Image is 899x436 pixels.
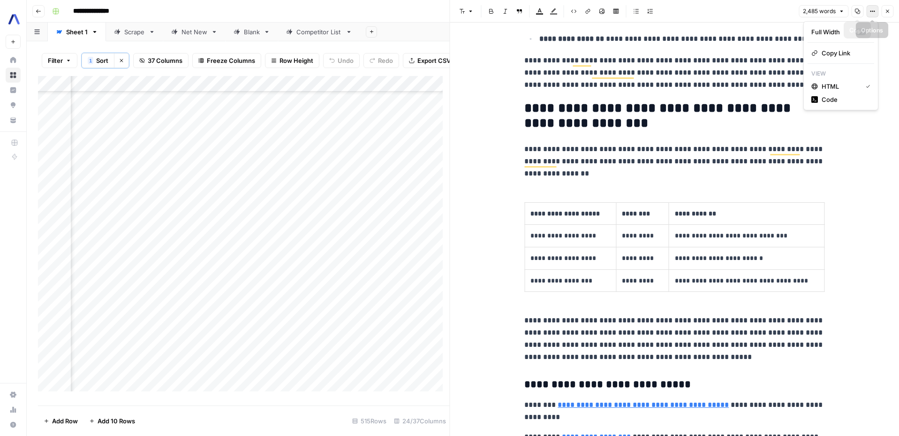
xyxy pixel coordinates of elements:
div: 1 [88,57,93,64]
span: Add Row [52,416,78,426]
button: Add Row [38,413,83,428]
a: Blank [226,23,278,41]
span: Undo [338,56,354,65]
span: Export CSV [417,56,451,65]
button: Workspace: AssemblyAI [6,8,21,31]
button: Help + Support [6,417,21,432]
a: Net New [163,23,226,41]
span: Copy Link [822,48,867,58]
button: Filter [42,53,77,68]
a: Home [6,53,21,68]
button: 1Sort [82,53,114,68]
div: Full Width [811,27,855,37]
span: 37 Columns [148,56,182,65]
div: 515 Rows [348,413,390,428]
span: Row Height [280,56,313,65]
a: Scrape [106,23,163,41]
p: View [808,68,874,80]
div: 24/37 Columns [390,413,450,428]
button: Export CSV [403,53,457,68]
span: Sort [96,56,108,65]
a: Browse [6,68,21,83]
div: Blank [244,27,260,37]
button: 2,485 words [799,5,848,17]
a: Settings [6,387,21,402]
div: Scrape [124,27,145,37]
span: Code [822,95,867,104]
a: Opportunities [6,98,21,113]
button: Add 10 Rows [83,413,141,428]
button: Row Height [265,53,319,68]
button: Freeze Columns [192,53,261,68]
span: Filter [48,56,63,65]
div: Sheet 1 [66,27,88,37]
div: Net New [181,27,207,37]
button: Redo [363,53,399,68]
span: Freeze Columns [207,56,255,65]
div: Competitor List [296,27,342,37]
button: 37 Columns [133,53,189,68]
button: Undo [323,53,360,68]
a: Competitor List [278,23,360,41]
a: Usage [6,402,21,417]
span: Add 10 Rows [98,416,135,426]
a: Insights [6,83,21,98]
a: Your Data [6,113,21,128]
span: 1 [89,57,92,64]
a: Sheet 1 [48,23,106,41]
span: 2,485 words [803,7,836,15]
span: HTML [822,82,858,91]
img: AssemblyAI Logo [6,11,23,28]
span: Redo [378,56,393,65]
